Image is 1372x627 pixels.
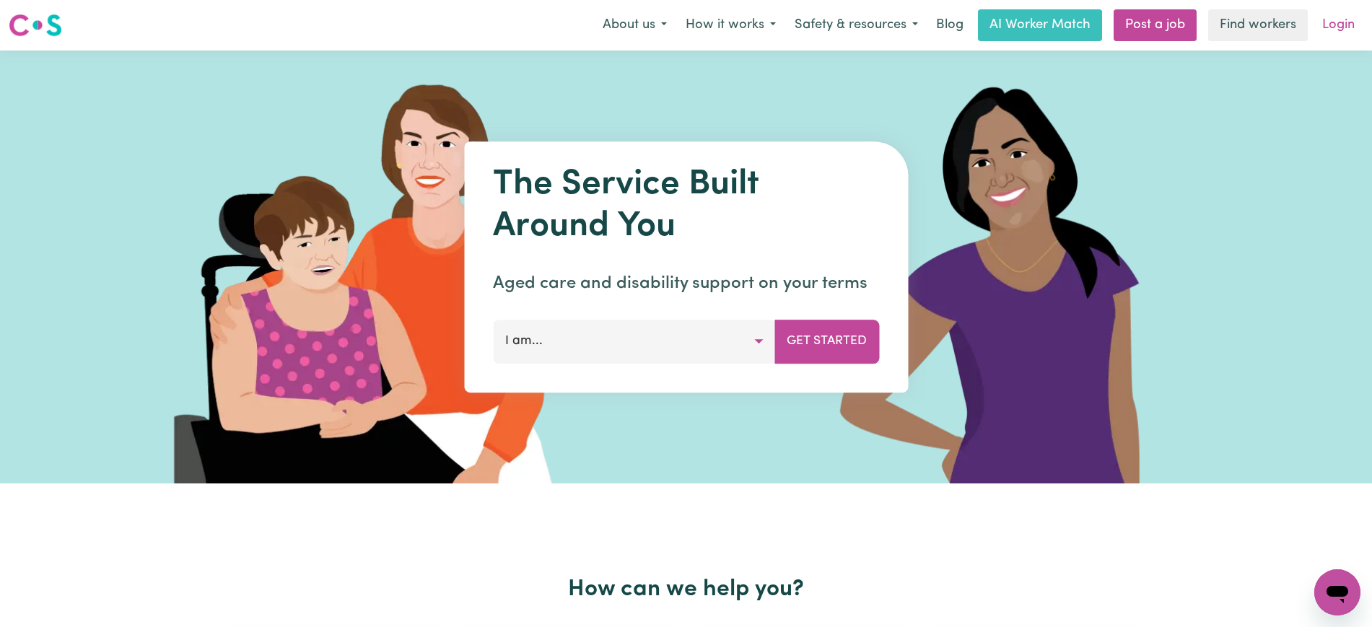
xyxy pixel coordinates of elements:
h2: How can we help you? [219,576,1154,603]
button: Get Started [774,320,879,363]
a: Login [1314,9,1363,41]
button: How it works [676,10,785,40]
p: Aged care and disability support on your terms [493,271,879,297]
a: Blog [927,9,972,41]
a: AI Worker Match [978,9,1102,41]
img: Careseekers logo [9,12,62,38]
button: Safety & resources [785,10,927,40]
button: About us [593,10,676,40]
a: Find workers [1208,9,1308,41]
iframe: Button to launch messaging window [1314,569,1360,615]
a: Post a job [1114,9,1197,41]
a: Careseekers logo [9,9,62,42]
h1: The Service Built Around You [493,165,879,247]
button: I am... [493,320,775,363]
